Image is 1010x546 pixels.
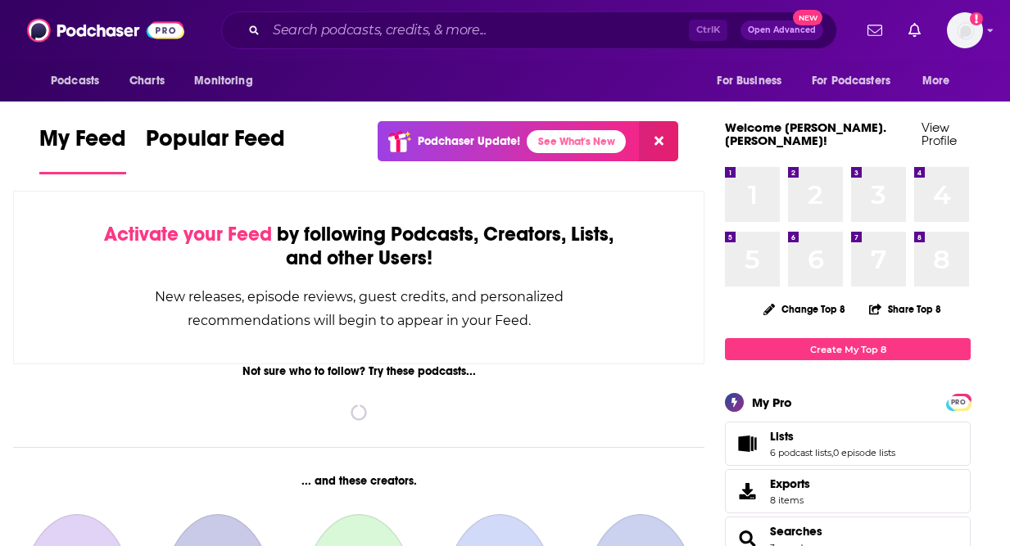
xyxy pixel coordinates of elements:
[770,429,794,444] span: Lists
[770,447,831,458] a: 6 podcast lists
[266,17,689,43] input: Search podcasts, credits, & more...
[741,20,823,40] button: Open AdvancedNew
[770,494,810,506] span: 8 items
[861,16,889,44] a: Show notifications dropdown
[947,12,983,48] button: Show profile menu
[725,338,971,360] a: Create My Top 8
[705,65,802,97] button: open menu
[39,124,126,162] span: My Feed
[922,70,950,93] span: More
[183,65,274,97] button: open menu
[194,70,252,93] span: Monitoring
[717,70,781,93] span: For Business
[221,11,837,49] div: Search podcasts, credits, & more...
[770,476,810,491] span: Exports
[748,26,816,34] span: Open Advanced
[731,480,763,503] span: Exports
[146,124,285,174] a: Popular Feed
[119,65,174,97] a: Charts
[922,120,957,148] a: View Profile
[754,299,855,319] button: Change Top 8
[731,432,763,455] a: Lists
[96,223,622,270] div: by following Podcasts, Creators, Lists, and other Users!
[970,12,983,25] svg: Add a profile image
[129,70,165,93] span: Charts
[725,469,971,513] a: Exports
[770,429,895,444] a: Lists
[911,65,971,97] button: open menu
[793,10,822,25] span: New
[689,20,727,41] span: Ctrl K
[39,65,120,97] button: open menu
[13,474,704,488] div: ... and these creators.
[104,222,272,246] span: Activate your Feed
[725,120,886,148] a: Welcome [PERSON_NAME].[PERSON_NAME]!
[902,16,927,44] a: Show notifications dropdown
[51,70,99,93] span: Podcasts
[949,395,968,408] a: PRO
[96,285,622,332] div: New releases, episode reviews, guest credits, and personalized recommendations will begin to appe...
[833,447,895,458] a: 0 episode lists
[831,447,833,458] span: ,
[770,524,822,539] a: Searches
[801,65,914,97] button: open menu
[868,293,942,325] button: Share Top 8
[812,70,890,93] span: For Podcasters
[947,12,983,48] img: User Profile
[752,395,792,410] div: My Pro
[418,134,520,148] p: Podchaser Update!
[527,130,626,153] a: See What's New
[725,422,971,466] span: Lists
[146,124,285,162] span: Popular Feed
[39,124,126,174] a: My Feed
[13,364,704,378] div: Not sure who to follow? Try these podcasts...
[27,15,184,46] img: Podchaser - Follow, Share and Rate Podcasts
[949,396,968,408] span: PRO
[947,12,983,48] span: Logged in as hannah.bishop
